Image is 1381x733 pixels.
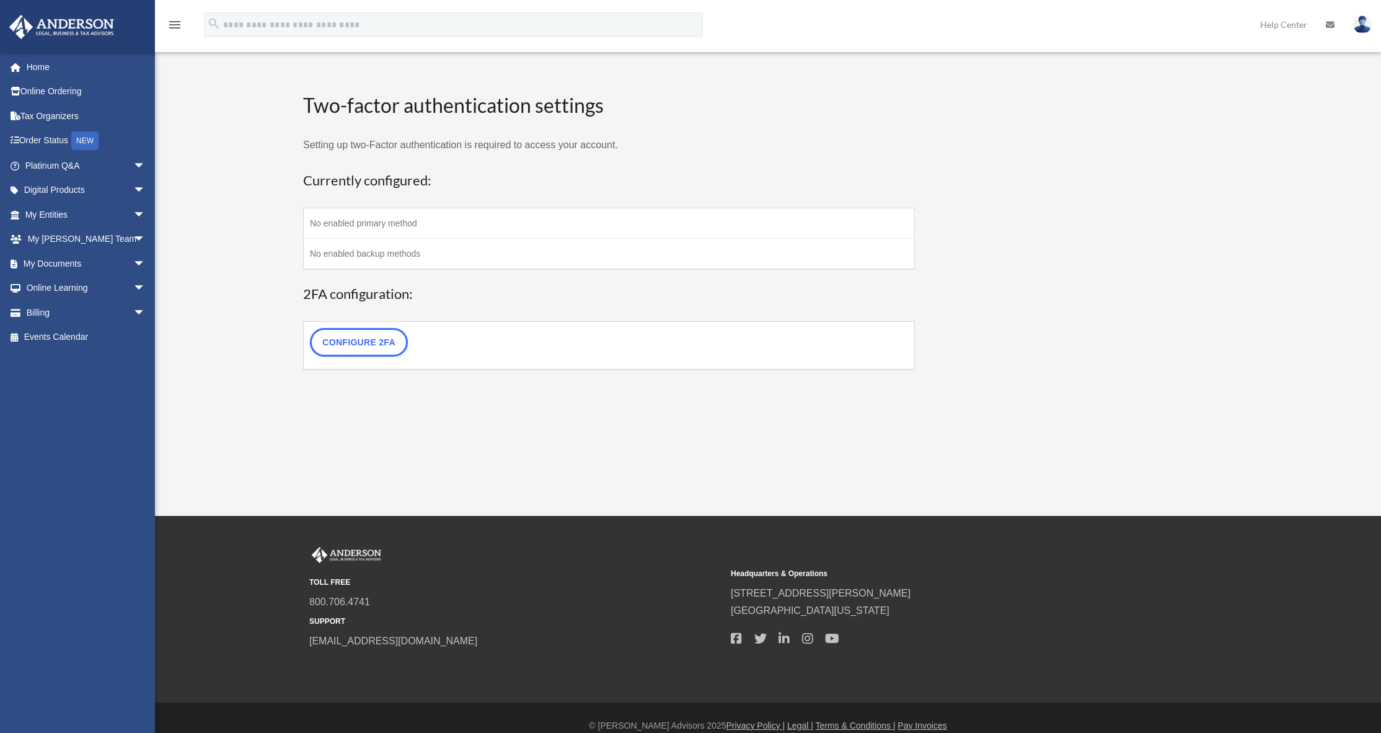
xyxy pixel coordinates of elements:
small: SUPPORT [309,615,722,628]
a: Events Calendar [9,325,164,350]
a: My Entitiesarrow_drop_down [9,202,164,227]
a: Billingarrow_drop_down [9,300,164,325]
a: [GEOGRAPHIC_DATA][US_STATE] [731,605,889,616]
a: Privacy Policy | [726,721,785,731]
span: arrow_drop_down [133,178,158,203]
a: Order StatusNEW [9,128,164,154]
a: Terms & Conditions | [816,721,896,731]
span: arrow_drop_down [133,276,158,301]
i: menu [167,17,182,32]
img: User Pic [1353,16,1372,33]
a: My [PERSON_NAME] Teamarrow_drop_down [9,227,164,252]
span: arrow_drop_down [133,227,158,252]
img: Anderson Advisors Platinum Portal [6,15,118,39]
a: Configure 2FA [310,328,408,357]
a: [EMAIL_ADDRESS][DOMAIN_NAME] [309,636,477,646]
small: Headquarters & Operations [731,567,1144,580]
h3: 2FA configuration: [303,285,915,304]
a: Tax Organizers [9,104,164,128]
a: Legal | [787,721,813,731]
a: My Documentsarrow_drop_down [9,251,164,276]
a: Digital Productsarrow_drop_down [9,178,164,203]
span: arrow_drop_down [133,202,158,228]
span: arrow_drop_down [133,300,158,326]
a: Online Learningarrow_drop_down [9,276,164,301]
a: Online Ordering [9,79,164,104]
a: Pay Invoices [898,721,946,731]
div: NEW [71,131,99,150]
a: Home [9,55,164,79]
td: No enabled backup methods [304,239,915,270]
p: Setting up two-Factor authentication is required to access your account. [303,136,915,154]
img: Anderson Advisors Platinum Portal [309,547,384,563]
a: menu [167,22,182,32]
i: search [207,17,221,30]
span: arrow_drop_down [133,153,158,179]
a: Platinum Q&Aarrow_drop_down [9,153,164,178]
h3: Currently configured: [303,171,915,190]
a: 800.706.4741 [309,597,370,607]
td: No enabled primary method [304,208,915,239]
a: [STREET_ADDRESS][PERSON_NAME] [731,588,911,598]
h2: Two-factor authentication settings [303,92,915,120]
small: TOLL FREE [309,576,722,589]
span: arrow_drop_down [133,251,158,277]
